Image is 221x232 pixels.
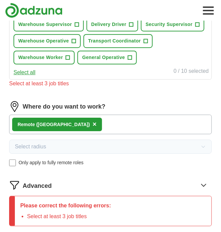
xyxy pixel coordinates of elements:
span: Warehouse Operative [18,37,69,45]
button: × [93,119,97,129]
div: 0 / 10 selected [174,67,209,77]
div: Select at least 3 job titles [9,80,212,88]
div: Remote ([GEOGRAPHIC_DATA]) [18,121,90,128]
button: Warehouse Worker [14,51,75,64]
label: Where do you want to work? [23,102,105,111]
img: filter [9,180,20,191]
span: Warehouse Worker [18,54,63,61]
img: Adzuna logo [5,3,63,18]
span: Transport Coordinator [88,37,141,45]
button: Delivery Driver [87,18,138,31]
button: General Operative [77,51,137,64]
button: Warehouse Supervisor [14,18,84,31]
span: Only apply to fully remote roles [19,159,83,166]
button: Security Supervisor [141,18,204,31]
img: location.png [9,101,20,112]
span: General Operative [82,54,125,61]
button: Warehouse Operative [14,34,81,48]
span: Advanced [23,181,52,191]
span: × [93,120,97,128]
input: Only apply to fully remote roles [9,159,16,166]
button: Toggle main navigation menu [201,3,216,18]
span: Warehouse Supervisor [18,21,72,28]
button: Select all [14,68,35,77]
span: Delivery Driver [91,21,126,28]
button: Select radius [9,140,212,154]
span: Select radius [15,143,46,151]
li: Select at least 3 job titles [27,212,111,221]
span: Security Supervisor [146,21,193,28]
button: Transport Coordinator [83,34,153,48]
p: Please correct the following errors: [20,202,111,210]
